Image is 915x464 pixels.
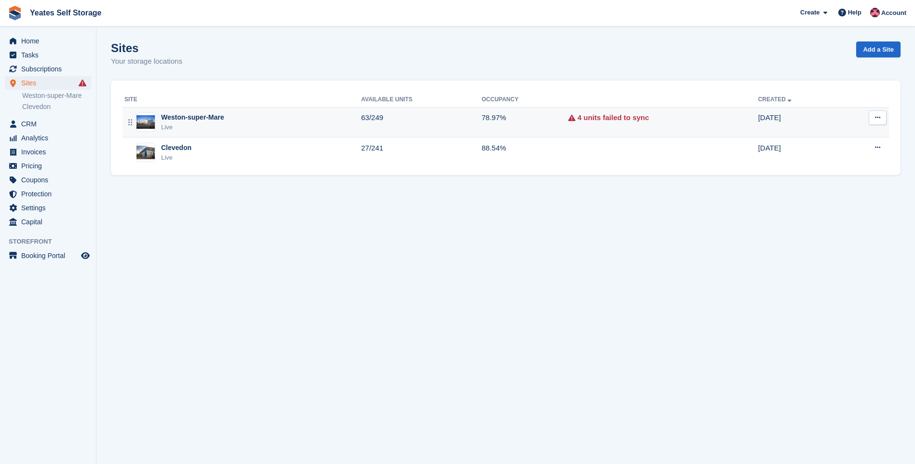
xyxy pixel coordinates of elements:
[5,131,91,145] a: menu
[21,187,79,201] span: Protection
[21,173,79,187] span: Coupons
[80,250,91,261] a: Preview store
[22,102,91,111] a: Clevedon
[161,112,224,123] div: Weston-super-Mare
[21,76,79,90] span: Sites
[79,79,86,87] i: Smart entry sync failures have occurred
[848,8,861,17] span: Help
[856,41,901,57] a: Add a Site
[21,145,79,159] span: Invoices
[137,146,155,160] img: Image of Clevedon site
[5,76,91,90] a: menu
[5,48,91,62] a: menu
[758,107,841,137] td: [DATE]
[26,5,106,21] a: Yeates Self Storage
[361,137,482,167] td: 27/241
[22,91,91,100] a: Weston-super-Mare
[481,92,568,108] th: Occupancy
[577,112,649,123] a: 4 units failed to sync
[123,92,361,108] th: Site
[5,173,91,187] a: menu
[111,41,182,55] h1: Sites
[5,145,91,159] a: menu
[161,123,224,132] div: Live
[21,249,79,262] span: Booking Portal
[111,56,182,67] p: Your storage locations
[8,6,22,20] img: stora-icon-8386f47178a22dfd0bd8f6a31ec36ba5ce8667c1dd55bd0f319d3a0aa187defe.svg
[21,48,79,62] span: Tasks
[21,117,79,131] span: CRM
[21,131,79,145] span: Analytics
[481,107,568,137] td: 78.97%
[161,143,191,153] div: Clevedon
[481,137,568,167] td: 88.54%
[161,153,191,163] div: Live
[5,117,91,131] a: menu
[758,96,793,103] a: Created
[9,237,96,246] span: Storefront
[881,8,906,18] span: Account
[5,215,91,229] a: menu
[758,137,841,167] td: [DATE]
[137,115,155,129] img: Image of Weston-super-Mare site
[21,34,79,48] span: Home
[21,201,79,215] span: Settings
[361,92,482,108] th: Available Units
[5,62,91,76] a: menu
[5,201,91,215] a: menu
[800,8,819,17] span: Create
[5,249,91,262] a: menu
[870,8,880,17] img: James Griffin
[21,159,79,173] span: Pricing
[5,187,91,201] a: menu
[5,34,91,48] a: menu
[21,62,79,76] span: Subscriptions
[21,215,79,229] span: Capital
[5,159,91,173] a: menu
[361,107,482,137] td: 63/249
